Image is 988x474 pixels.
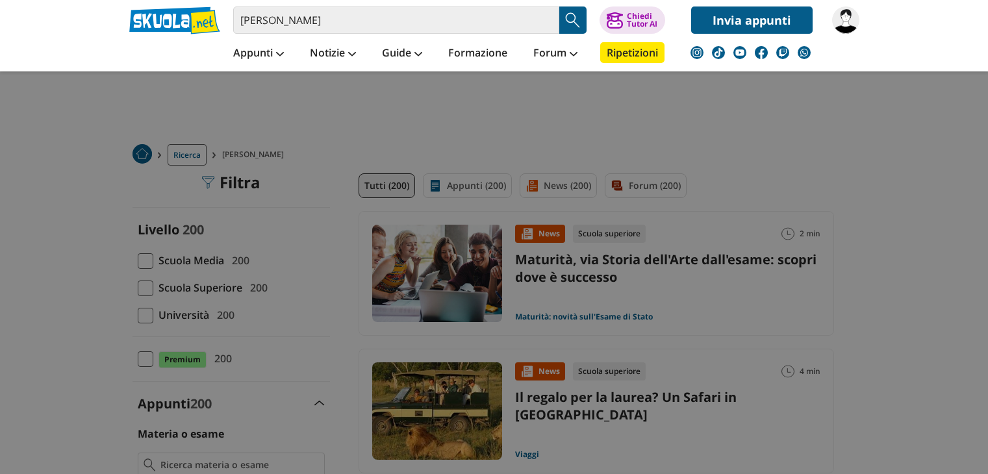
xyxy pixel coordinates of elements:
[530,42,581,66] a: Forum
[627,12,657,28] div: Chiedi Tutor AI
[798,46,811,59] img: WhatsApp
[690,46,703,59] img: instagram
[559,6,587,34] button: Search Button
[445,42,511,66] a: Formazione
[691,6,813,34] a: Invia appunti
[563,10,583,30] img: Cerca appunti, riassunti o versioni
[230,42,287,66] a: Appunti
[755,46,768,59] img: facebook
[600,6,665,34] button: ChiediTutor AI
[776,46,789,59] img: twitch
[733,46,746,59] img: youtube
[832,6,859,34] img: schristus
[379,42,425,66] a: Guide
[233,6,559,34] input: Cerca appunti, riassunti o versioni
[600,42,665,63] a: Ripetizioni
[307,42,359,66] a: Notizie
[712,46,725,59] img: tiktok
